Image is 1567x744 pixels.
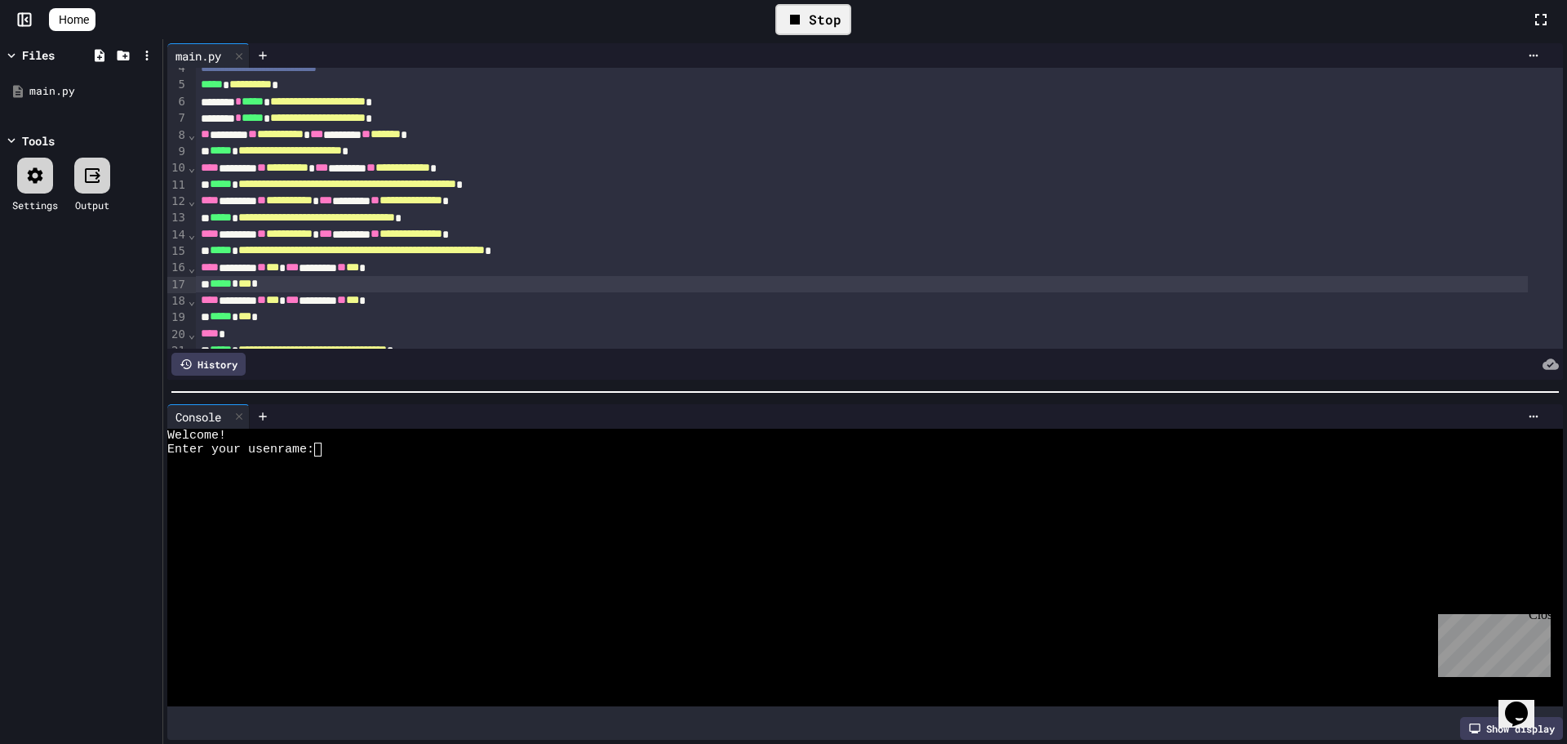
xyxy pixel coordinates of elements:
[1498,679,1551,728] iframe: chat widget
[167,194,188,210] div: 12
[167,310,188,326] div: 19
[167,60,188,77] div: 4
[167,110,188,127] div: 7
[49,8,95,31] a: Home
[12,198,58,212] div: Settings
[167,429,226,443] span: Welcome!
[1460,717,1563,740] div: Show display
[167,94,188,110] div: 6
[167,327,188,343] div: 20
[167,227,188,243] div: 14
[167,144,188,160] div: 9
[167,177,188,194] div: 11
[167,443,314,457] span: Enter your usenrame:
[167,277,188,293] div: 17
[167,160,188,176] div: 10
[59,11,89,28] span: Home
[167,210,188,226] div: 13
[167,127,188,144] div: 8
[188,194,196,207] span: Fold line
[775,4,851,35] div: Stop
[167,408,229,425] div: Console
[167,260,188,276] div: 16
[1432,608,1551,677] iframe: chat widget
[188,228,196,241] span: Fold line
[188,261,196,274] span: Fold line
[167,43,250,68] div: main.py
[188,294,196,307] span: Fold line
[167,293,188,310] div: 18
[167,243,188,260] div: 15
[188,161,196,174] span: Fold line
[167,404,250,429] div: Console
[7,7,113,104] div: Chat with us now!Close
[171,353,246,376] div: History
[167,77,188,93] div: 5
[75,198,109,212] div: Output
[188,128,196,141] span: Fold line
[22,132,55,149] div: Tools
[167,47,229,65] div: main.py
[167,343,188,359] div: 21
[188,327,196,341] span: Fold line
[22,47,55,64] div: Files
[29,83,157,100] div: main.py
